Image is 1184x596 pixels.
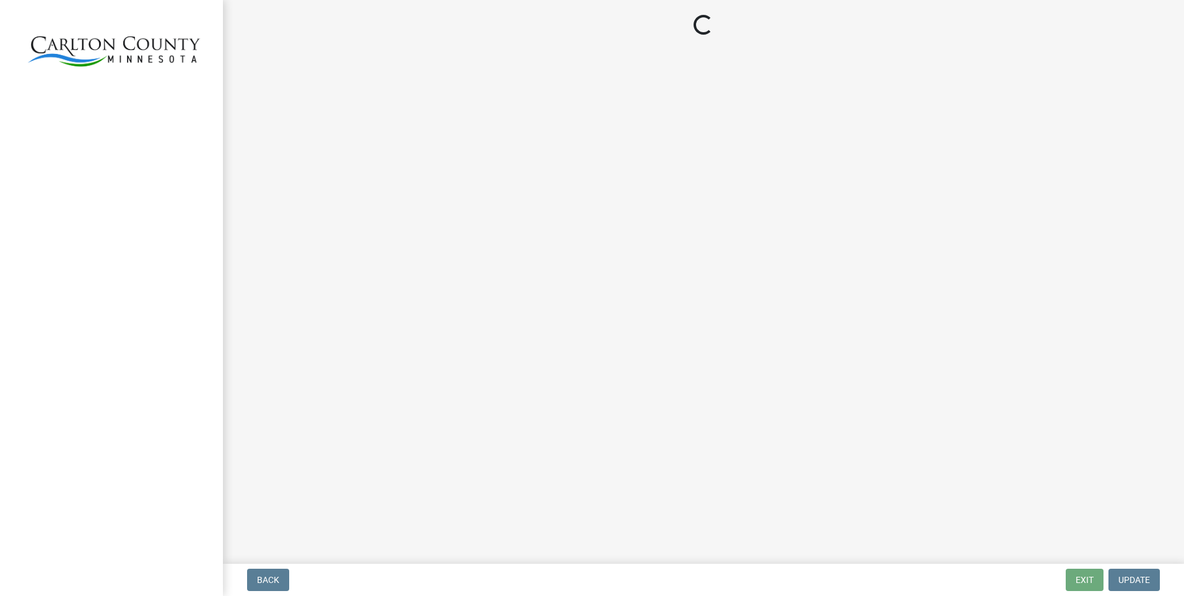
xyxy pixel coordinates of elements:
[1108,569,1160,591] button: Update
[247,569,289,591] button: Back
[1066,569,1103,591] button: Exit
[25,13,203,84] img: Carlton County, Minnesota
[257,575,279,585] span: Back
[1118,575,1150,585] span: Update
